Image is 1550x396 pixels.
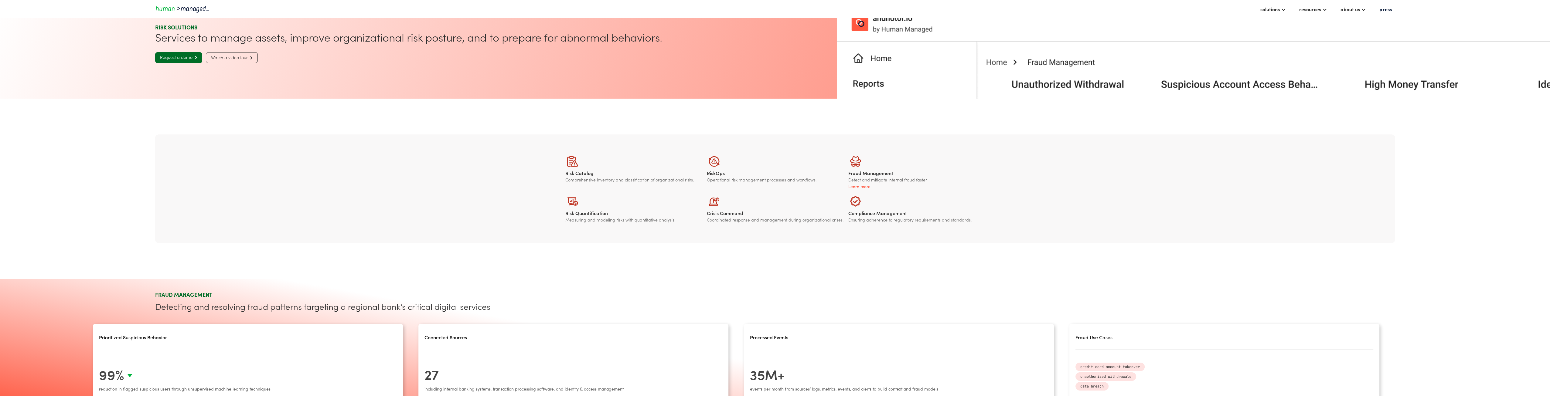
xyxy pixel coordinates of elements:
span:  [248,56,253,60]
div: 35M+ [750,366,785,382]
a: Learn more [848,183,985,189]
div: Prioritized Suspicious Behavior [99,327,397,347]
div: about us [1337,4,1369,14]
div: RISK SOLUTIONS [155,24,773,31]
div: Comprehensive inventory and classification of organizational risks. [565,177,702,182]
h1: Services to manage assets, improve organizational risk posture, and to prepare for abnormal behav... [155,31,773,43]
div: Fraud Use Cases [1075,327,1373,347]
div: Risk Quantification [565,210,702,216]
div: Compliance Management [848,210,985,216]
div: unauthorized withdrawals [1080,374,1131,380]
div: events per month from sources’ logs, metrics, events, and alerts to build context and fraud models [750,386,938,392]
div: Fraud Management [848,170,985,176]
div: solutions [1257,4,1289,14]
div: about us [1340,5,1360,13]
span:  [192,56,197,59]
div: 99% [99,366,124,382]
div: Operational risk management processes and workflows. [707,177,843,182]
div: resources [1299,5,1321,13]
div: Connected Sources [424,327,722,347]
div: reduction in flagged suspicious users through unsupervised machine learning techniques [99,386,271,392]
div: Ensuring adherence to regulatory requirements and standards. [848,217,985,222]
div: Detect and mitigate internal fraud faster [848,177,985,182]
a: Request a demo [155,52,202,63]
div: RiskOps [707,170,843,176]
div: Crisis Command [707,210,843,216]
a: Watch a video tour [206,52,258,63]
div: 27 [424,366,439,382]
div: Measuring and modeling risks with quantitative analysis. [565,217,702,222]
div: solutions [1260,5,1280,13]
div: including internal banking systems, transaction processing software, and identity & access manage... [424,386,624,392]
div: FRAUD MANAGEMENT [155,291,1395,298]
div: data breach [1080,383,1104,389]
a: home [155,5,210,13]
div: Risk Catalog [565,170,702,176]
div: Coordinated response and management during organizational crises. [707,217,843,222]
div: Detecting and resolving fraud patterns targeting a regional bank’s critical digital services [155,301,1395,312]
a: press [1376,4,1395,14]
div: resources [1296,4,1330,14]
div: credit card account takeover [1080,364,1140,370]
div: Processed Events [750,327,1048,347]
